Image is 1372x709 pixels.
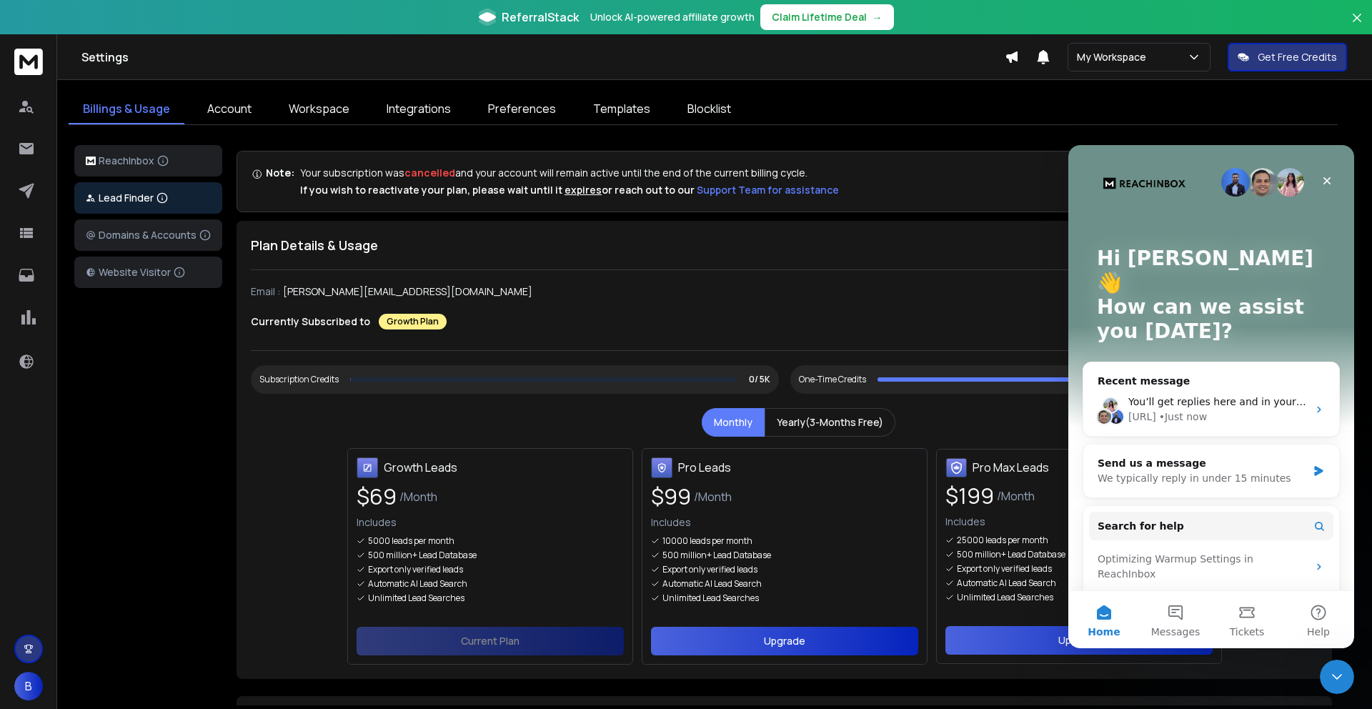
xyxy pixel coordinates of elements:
div: We typically reply in under 15 minutes [29,326,239,341]
button: B [14,672,43,700]
span: → [873,10,883,24]
button: Tickets [143,446,214,503]
p: Get Free Credits [1258,50,1337,64]
span: $ 199 [945,483,994,509]
p: [PERSON_NAME][EMAIL_ADDRESS][DOMAIN_NAME] [283,284,532,299]
div: Send us a messageWe typically reply in under 15 minutes [14,299,272,353]
button: Domains & Accounts [74,219,222,251]
span: ReferralStack [502,9,579,26]
a: Blocklist [673,94,745,124]
button: Website Visitor [74,257,222,288]
p: Email : [251,284,280,299]
div: Subscription Credits [259,374,339,385]
p: Includes [945,515,1213,529]
p: 0/ 5K [749,374,770,385]
div: Send us a message [29,311,239,326]
p: 5000 leads per month [368,535,454,547]
span: Help [239,482,262,492]
p: Export only verified leads [662,564,757,575]
a: Account [193,94,266,124]
p: Includes [651,515,918,530]
button: Get Free Credits [1228,43,1347,71]
p: Includes [357,515,624,530]
p: If you wish to reactivate your plan, please wait until it or reach out to our [300,183,839,197]
p: Unlimited Lead Searches [368,593,464,604]
p: Export only verified leads [368,564,463,575]
span: /Month [399,488,437,505]
p: Automatic AI Lead Search [662,578,762,590]
button: Search for help [21,367,265,395]
p: 500 million+ Lead Database [957,549,1065,560]
div: Close [246,23,272,49]
button: Yearly(3-Months Free) [765,408,895,437]
div: Optimizing Warmup Settings in ReachInbox [21,401,265,442]
p: 500 million+ Lead Database [662,550,771,561]
div: Growth Plan [379,314,447,329]
button: Support Team for assistance [697,183,839,197]
button: Lead Finder [74,182,222,214]
span: Search for help [29,374,116,389]
p: Automatic AI Lead Search [957,577,1056,589]
a: Preferences [474,94,570,124]
iframe: Intercom live chat [1068,145,1354,648]
span: Tickets [161,482,197,492]
button: Upgrade [945,626,1213,655]
div: [URL] [60,264,88,279]
span: $ 69 [357,484,397,510]
div: • Just now [91,264,139,279]
p: Unlimited Lead Searches [662,593,759,604]
a: Templates [579,94,665,124]
span: You’ll get replies here and in your email: ✉️ [PERSON_NAME][EMAIL_ADDRESS][DOMAIN_NAME] Our usual... [60,251,752,262]
p: Note: [266,166,294,180]
button: Close banner [1348,9,1366,43]
button: Messages [71,446,143,503]
h1: Plan Details & Usage [251,235,1318,255]
span: cancelled [404,166,455,179]
span: expires [565,183,602,197]
h3: Pro Leads [678,459,731,476]
p: Your subscription was and your account will remain active until the end of the current billing cy... [300,166,839,180]
p: 500 million+ Lead Database [368,550,477,561]
img: logo [86,157,96,166]
span: $ 99 [651,484,691,510]
span: Messages [83,482,132,492]
div: One-Time Credits [799,374,866,385]
a: Integrations [372,94,465,124]
p: Automatic AI Lead Search [368,578,467,590]
a: Billings & Usage [69,94,184,124]
button: ReachInbox [74,145,222,177]
span: Home [19,482,51,492]
p: Unlock AI-powered affiliate growth [590,10,755,24]
p: Unlimited Lead Searches [957,592,1053,603]
button: Claim Lifetime Deal→ [760,4,894,30]
a: Workspace [274,94,364,124]
h3: Pro Max Leads [973,459,1049,476]
iframe: Intercom live chat [1320,660,1354,694]
h1: Settings [81,49,1005,66]
h3: Growth Leads [384,459,457,476]
p: Currently Subscribed to [251,314,370,329]
span: /Month [694,488,732,505]
div: Optimizing Warmup Settings in ReachInbox [29,407,239,437]
p: My Workspace [1077,50,1152,64]
button: Monthly [702,408,765,437]
button: Help [214,446,286,503]
span: /Month [997,487,1035,505]
p: 25000 leads per month [957,535,1048,546]
p: Export only verified leads [957,563,1052,575]
p: 10000 leads per month [662,535,752,547]
button: Upgrade [651,627,918,655]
